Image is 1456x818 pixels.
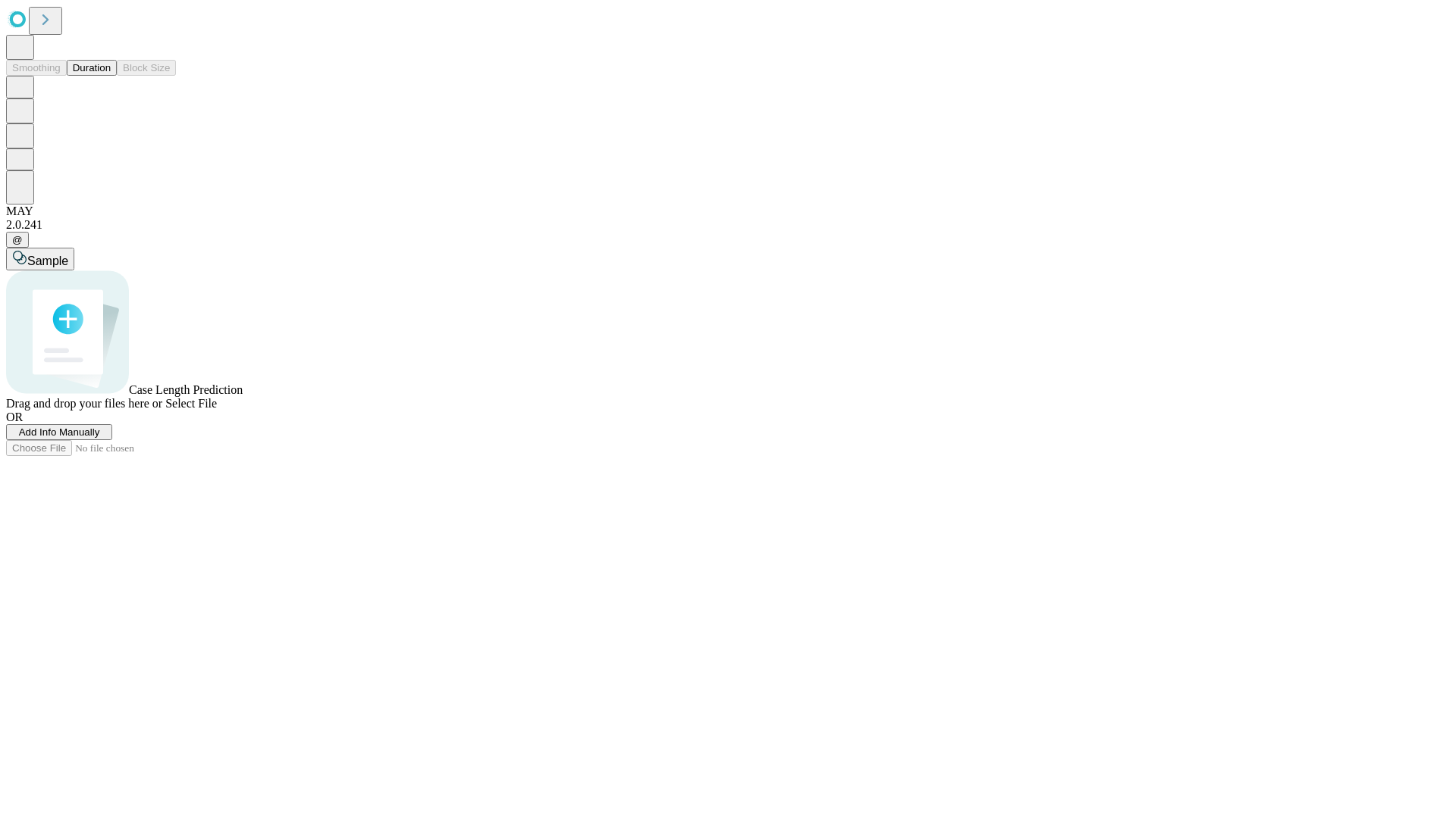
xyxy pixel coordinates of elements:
[6,204,1450,218] div: MAY
[165,397,217,410] span: Select File
[67,60,117,76] button: Duration
[6,411,23,423] span: OR
[6,218,1450,232] div: 2.0.241
[6,397,162,410] span: Drag and drop your files here or
[6,424,112,440] button: Add Info Manually
[6,232,29,248] button: @
[129,383,243,396] span: Case Length Prediction
[27,254,68,267] span: Sample
[6,60,67,76] button: Smoothing
[19,426,100,438] span: Add Info Manually
[12,234,23,245] span: @
[117,60,176,76] button: Block Size
[6,248,74,270] button: Sample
